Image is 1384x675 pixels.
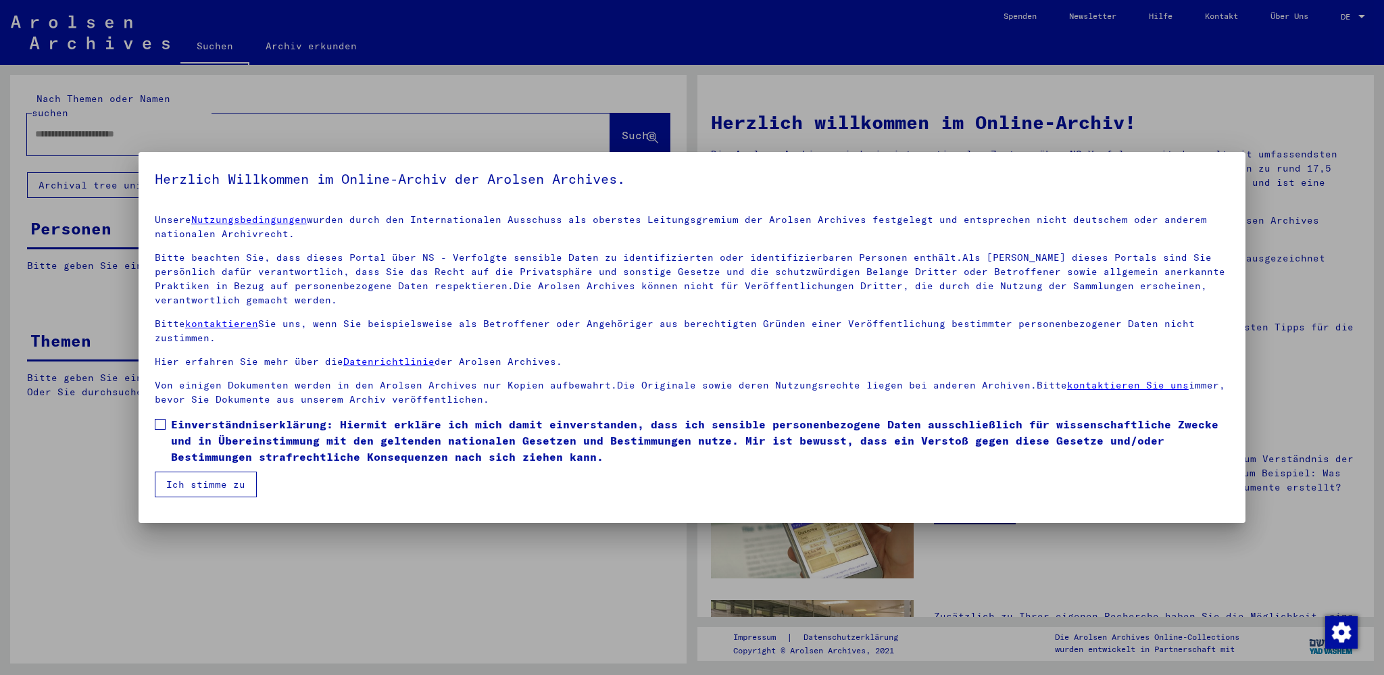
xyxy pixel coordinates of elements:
button: Ich stimme zu [155,472,257,497]
p: Bitte beachten Sie, dass dieses Portal über NS - Verfolgte sensible Daten zu identifizierten oder... [155,251,1229,307]
a: kontaktieren Sie uns [1067,379,1189,391]
a: kontaktieren [185,318,258,330]
p: Von einigen Dokumenten werden in den Arolsen Archives nur Kopien aufbewahrt.Die Originale sowie d... [155,378,1229,407]
a: Datenrichtlinie [343,355,435,368]
h5: Herzlich Willkommen im Online-Archiv der Arolsen Archives. [155,168,1229,190]
img: Zustimmung ändern [1325,616,1358,649]
p: Bitte Sie uns, wenn Sie beispielsweise als Betroffener oder Angehöriger aus berechtigten Gründen ... [155,317,1229,345]
span: Einverständniserklärung: Hiermit erkläre ich mich damit einverstanden, dass ich sensible personen... [171,416,1229,465]
p: Hier erfahren Sie mehr über die der Arolsen Archives. [155,355,1229,369]
a: Nutzungsbedingungen [191,214,307,226]
p: Unsere wurden durch den Internationalen Ausschuss als oberstes Leitungsgremium der Arolsen Archiv... [155,213,1229,241]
